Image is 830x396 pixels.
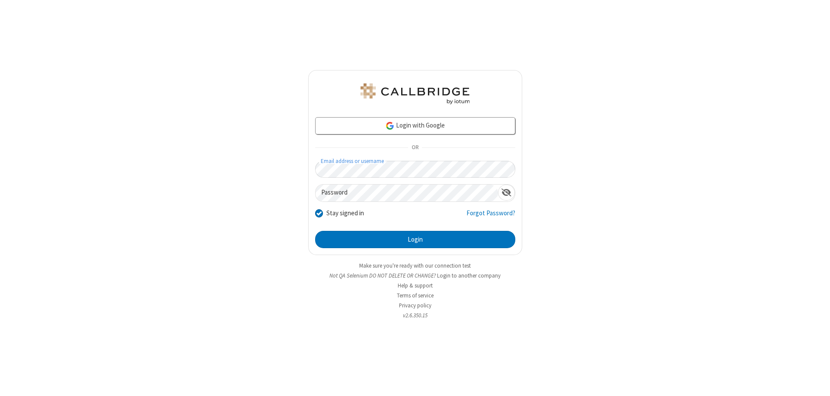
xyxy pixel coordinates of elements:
a: Privacy policy [399,302,431,309]
a: Terms of service [397,292,434,299]
a: Make sure you're ready with our connection test [359,262,471,269]
button: Login to another company [437,271,501,280]
img: google-icon.png [385,121,395,131]
a: Login with Google [315,117,515,134]
input: Email address or username [315,161,515,178]
li: v2.6.350.15 [308,311,522,319]
img: QA Selenium DO NOT DELETE OR CHANGE [359,83,471,104]
a: Help & support [398,282,433,289]
div: Show password [498,185,515,201]
button: Login [315,231,515,248]
span: OR [408,142,422,154]
li: Not QA Selenium DO NOT DELETE OR CHANGE? [308,271,522,280]
input: Password [316,185,498,201]
a: Forgot Password? [466,208,515,225]
label: Stay signed in [326,208,364,218]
